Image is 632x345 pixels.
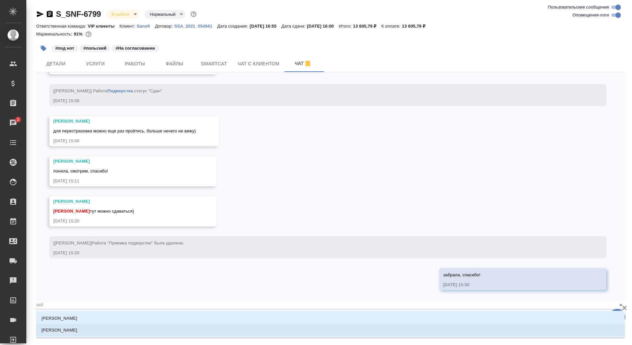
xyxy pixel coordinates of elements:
[2,115,25,131] a: 2
[307,24,339,29] p: [DATE] 16:00
[137,23,155,29] a: Sanofi
[107,88,133,93] a: Подверстка
[53,98,583,104] div: [DATE] 15:08
[56,10,101,18] a: S_SNF-6799
[548,4,609,11] span: Пользовательские сообщения
[36,32,74,36] p: Маржинальность:
[119,24,137,29] p: Клиент:
[41,315,77,322] p: [PERSON_NAME]
[609,309,625,325] button: 🙏
[84,45,107,52] p: #польский
[92,241,184,245] span: Работа "Приемка подверстки" была удалена:
[155,24,174,29] p: Договор:
[55,45,74,52] p: #под нот
[53,88,162,93] span: [[PERSON_NAME]] Работа .
[80,60,111,68] span: Услуги
[53,178,194,184] div: [DATE] 15:11
[119,60,151,68] span: Работы
[287,59,319,68] span: Чат
[616,300,625,310] button: Close
[137,24,155,29] p: Sanofi
[88,24,119,29] p: VIP клиенты
[53,169,108,173] span: поняла, смотрим, спасибо!
[53,218,194,224] div: [DATE] 15:20
[53,128,196,133] span: для перестраховки можно еще раз пройтись, больше ничего не вижу)
[53,250,583,256] div: [DATE] 15:20
[238,60,279,68] span: Чат с клиентом
[148,11,177,17] button: Нормальный
[572,12,609,18] span: Оповещения-логи
[53,209,134,214] span: тут можно сдаваться)
[159,60,190,68] span: Файлы
[84,30,93,38] button: 1051.31 RUB;
[36,41,51,56] button: Добавить тэг
[53,118,196,125] div: [PERSON_NAME]
[36,10,44,18] button: Скопировать ссылку для ЯМессенджера
[217,24,250,29] p: Дата создания:
[79,45,111,51] span: польский
[111,45,159,51] span: На согласовании
[41,327,77,333] p: [PERSON_NAME]
[250,24,281,29] p: [DATE] 16:55
[110,11,131,17] button: В работе
[51,45,79,51] span: под нот
[443,272,480,277] span: забрала, спасибо!
[174,23,217,29] a: SSA_2021_054941
[53,198,194,205] div: [PERSON_NAME]
[443,282,583,288] div: [DATE] 15:30
[53,138,196,144] div: [DATE] 15:08
[13,116,23,123] span: 2
[189,10,198,18] button: Доп статусы указывают на важность/срочность заказа
[353,24,382,29] p: 13 605,79 ₽
[53,241,184,245] span: [[PERSON_NAME]]
[53,209,90,214] span: [PERSON_NAME]
[74,32,84,36] p: 91%
[382,24,402,29] p: К оплате:
[106,10,139,19] div: В работе
[36,24,88,29] p: Ответственная команда:
[174,24,217,29] p: SSA_2021_054941
[40,60,72,68] span: Детали
[46,10,54,18] button: Скопировать ссылку
[198,60,230,68] span: Smartcat
[53,158,194,165] div: [PERSON_NAME]
[145,10,185,19] div: В работе
[281,24,307,29] p: Дата сдачи:
[339,24,353,29] p: Итого:
[402,24,430,29] p: 13 605,79 ₽
[134,88,162,93] span: статус "Сдан"
[116,45,155,52] p: #На согласовании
